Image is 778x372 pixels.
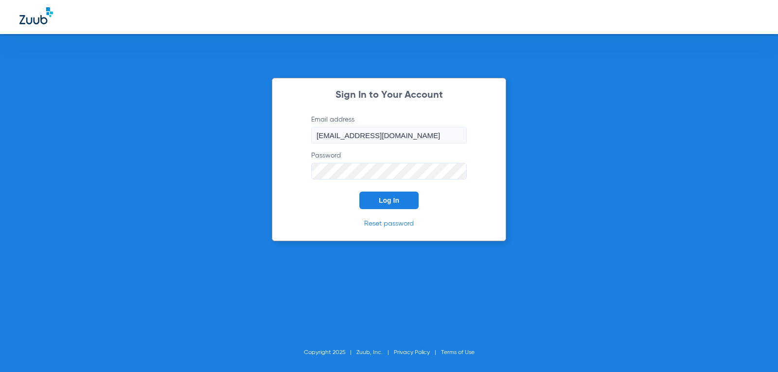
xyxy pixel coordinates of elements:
input: Email address [311,127,467,143]
img: Zuub Logo [19,7,53,24]
button: Log In [359,192,419,209]
label: Email address [311,115,467,143]
li: Zuub, Inc. [356,348,394,357]
span: Log In [379,196,399,204]
a: Privacy Policy [394,350,430,355]
label: Password [311,151,467,179]
a: Reset password [364,220,414,227]
h2: Sign In to Your Account [297,90,481,100]
li: Copyright 2025 [304,348,356,357]
input: Password [311,163,467,179]
a: Terms of Use [441,350,475,355]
